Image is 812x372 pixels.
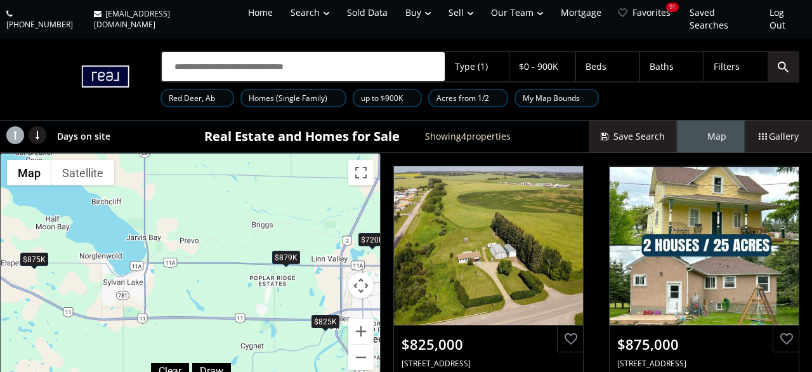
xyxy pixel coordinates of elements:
h1: Real Estate and Homes for Sale [204,128,400,145]
div: Days on site [51,121,120,152]
div: Homes (Single Family) [240,89,346,107]
span: Map [696,130,726,143]
div: Red Deer, Ab [160,89,234,107]
button: Save Search [589,121,678,152]
div: $879K [272,251,300,264]
div: 38568 Range Road 22, Rural Red Deer County, AB T4E2N7 [617,358,791,369]
button: Show street map [7,160,51,185]
img: Logo [13,53,135,104]
div: Beds [586,62,606,71]
div: 91 [666,3,679,12]
button: Toggle fullscreen view [348,160,374,185]
a: [EMAIL_ADDRESS][DOMAIN_NAME] [88,2,236,36]
div: Baths [650,62,674,71]
div: My Map Bounds [514,89,599,107]
div: Map [678,121,745,152]
div: $0 - 900K [519,62,558,71]
div: $875,000 [617,335,791,354]
div: $825K [311,315,339,328]
span: [PHONE_NUMBER] [6,19,73,30]
span: [EMAIL_ADDRESS][DOMAIN_NAME] [94,8,170,30]
div: Filters [714,62,740,71]
div: 38310 Highway 596, Rural Red Deer County, AB T4E 1T3 [402,358,575,369]
div: Gallery [745,121,812,152]
div: up to $900K [353,89,422,107]
button: Zoom out [348,345,374,370]
div: $875K [20,253,48,267]
button: Zoom in [348,319,374,344]
div: Acres from 1/2 [428,89,508,107]
h2: Showing 4 properties [425,131,511,141]
div: Type (1) [455,62,488,71]
button: Show satellite imagery [51,160,114,185]
div: $720K [358,233,386,246]
div: $825,000 [402,335,575,354]
span: Gallery [759,130,799,143]
button: Map camera controls [348,273,374,298]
